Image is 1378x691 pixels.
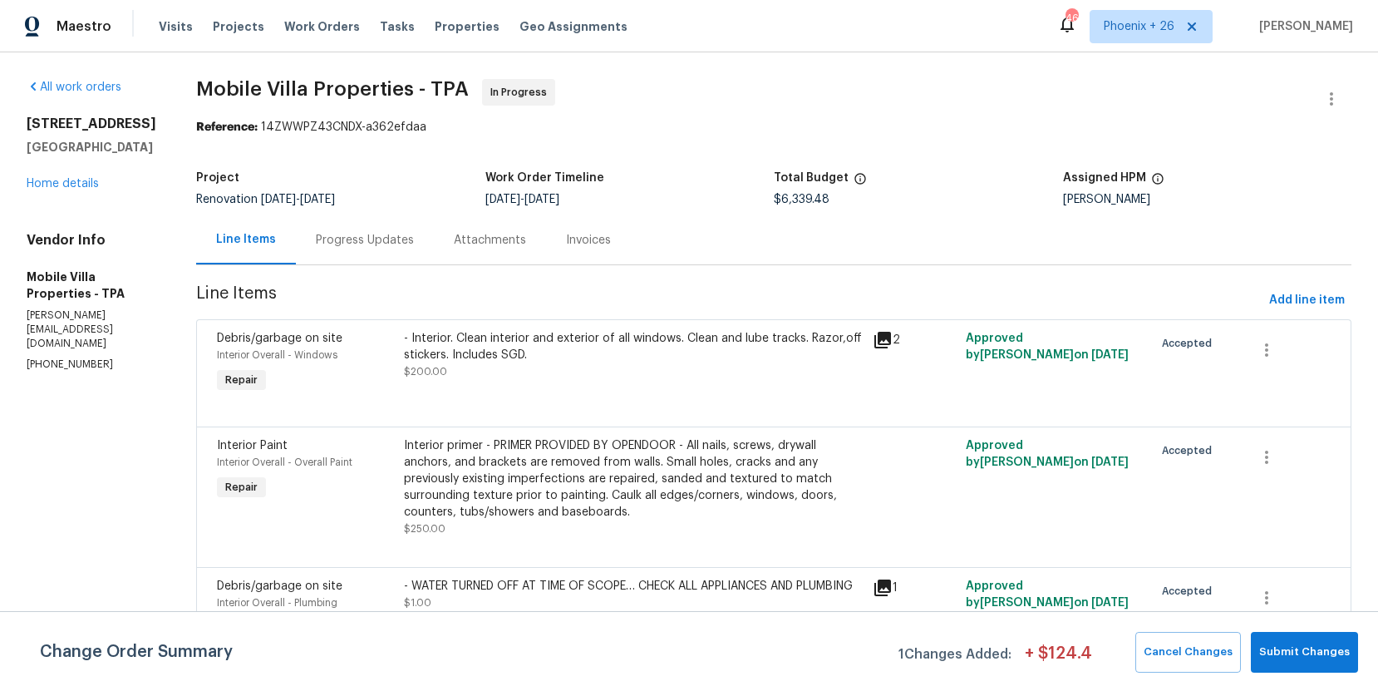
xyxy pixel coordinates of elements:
span: $200.00 [404,367,447,377]
span: The hpm assigned to this work order. [1151,172,1164,194]
p: [PHONE_NUMBER] [27,358,156,372]
span: Approved by [PERSON_NAME] on [966,333,1129,361]
h5: Total Budget [774,172,849,184]
span: Interior Paint [217,440,288,452]
span: Change Order Summary [40,632,233,673]
div: Line Items [216,231,276,248]
span: The total cost of line items that have been proposed by Opendoor. This sum includes line items th... [854,172,867,194]
span: Accepted [1162,335,1218,352]
h2: [STREET_ADDRESS] [27,116,156,132]
span: Renovation [196,194,335,205]
span: Line Items [196,285,1262,316]
div: [PERSON_NAME] [1063,194,1352,205]
span: Interior Overall - Overall Paint [217,457,352,467]
h4: Vendor Info [27,232,156,249]
span: Debris/garbage on site [217,333,342,344]
span: Work Orders [284,18,360,35]
span: [DATE] [261,194,296,205]
span: In Progress [490,84,554,101]
span: [PERSON_NAME] [1253,18,1353,35]
div: Progress Updates [316,232,414,249]
span: Repair [219,372,264,388]
span: Mobile Villa Properties - TPA [196,79,469,99]
span: $1.00 [404,598,431,608]
span: + $ 124.4 [1025,645,1092,673]
span: Add line item [1269,290,1345,311]
div: - Interior. Clean interior and exterior of all windows. Clean and lube tracks. Razor,off stickers... [404,330,862,363]
span: $6,339.48 [774,194,829,205]
h5: Mobile Villa Properties - TPA [27,269,156,302]
button: Add line item [1262,285,1351,316]
span: Interior Overall - Plumbing [217,598,337,608]
span: Repair [219,479,264,496]
a: Home details [27,178,99,190]
span: Debris/garbage on site [217,580,342,592]
span: Geo Assignments [519,18,627,35]
span: Accepted [1162,583,1218,600]
h5: [GEOGRAPHIC_DATA] [27,139,156,155]
b: Reference: [196,121,258,133]
span: [DATE] [485,194,520,205]
span: Tasks [380,21,415,32]
span: [DATE] [1091,349,1129,361]
span: Approved by [PERSON_NAME] on [966,580,1129,609]
span: [DATE] [300,194,335,205]
span: 1 Changes Added: [898,639,1011,673]
span: Phoenix + 26 [1104,18,1174,35]
span: Approved by [PERSON_NAME] on [966,440,1129,468]
div: 2 [873,330,957,350]
h5: Project [196,172,239,184]
span: Visits [159,18,193,35]
div: 468 [1065,10,1077,27]
span: Interior Overall - Windows [217,350,337,360]
span: Cancel Changes [1144,643,1233,662]
h5: Assigned HPM [1063,172,1146,184]
span: - [485,194,559,205]
div: Attachments [454,232,526,249]
span: [DATE] [524,194,559,205]
span: [DATE] [1091,597,1129,609]
button: Submit Changes [1251,632,1358,673]
span: Properties [435,18,500,35]
div: 1 [873,578,957,598]
p: [PERSON_NAME][EMAIL_ADDRESS][DOMAIN_NAME] [27,308,156,351]
span: - [261,194,335,205]
div: 14ZWWPZ43CNDX-a362efdaa [196,119,1351,136]
div: Interior primer - PRIMER PROVIDED BY OPENDOOR - All nails, screws, drywall anchors, and brackets ... [404,437,862,521]
span: Projects [213,18,264,35]
span: Maestro [57,18,111,35]
div: Invoices [566,232,611,249]
h5: Work Order Timeline [485,172,604,184]
span: [DATE] [1091,457,1129,468]
a: All work orders [27,81,121,93]
span: Accepted [1162,442,1218,459]
span: $250.00 [404,524,445,534]
button: Cancel Changes [1135,632,1241,673]
span: Submit Changes [1259,643,1350,662]
div: - WATER TURNED OFF AT TIME OF SCOPE… CHECK ALL APPLIANCES AND PLUMBING [404,578,862,595]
